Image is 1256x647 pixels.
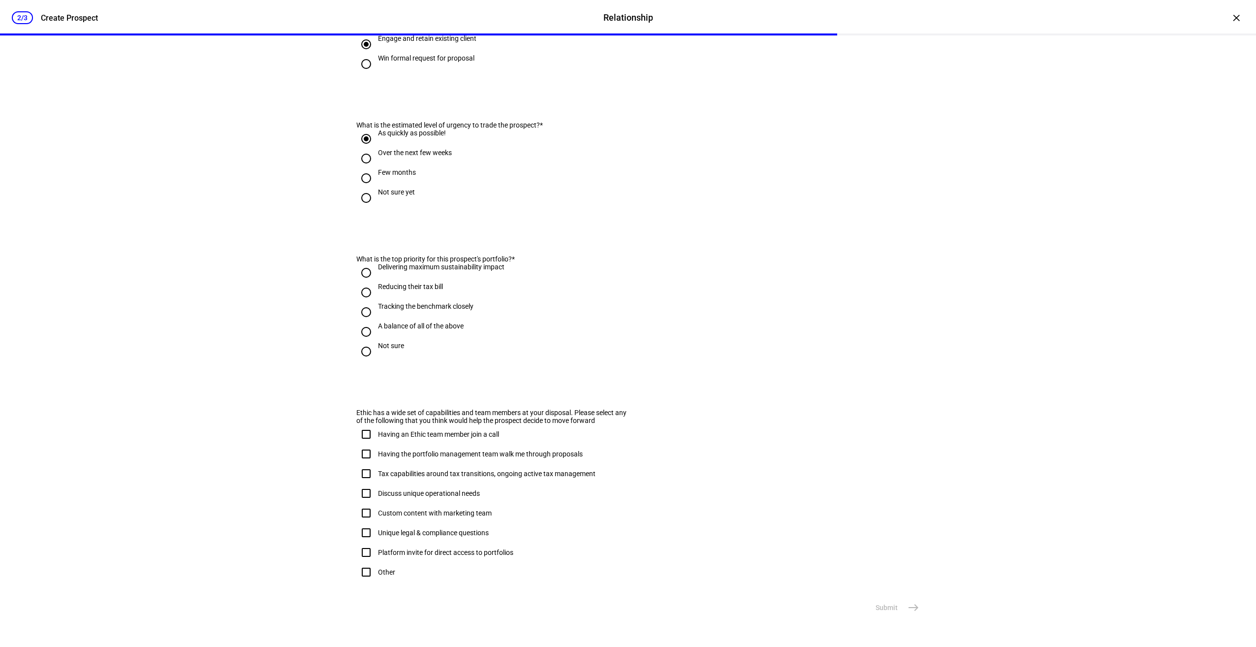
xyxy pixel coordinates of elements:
div: Create Prospect [41,13,98,23]
div: Delivering maximum sustainability impact [378,263,504,271]
div: Engage and retain existing client [378,34,476,42]
div: Not sure yet [378,188,415,196]
div: Having the portfolio management team walk me through proposals [378,450,583,458]
div: Win formal request for proposal [378,54,474,62]
div: Over the next few weeks [378,149,452,157]
div: Reducing their tax bill [378,283,443,291]
div: A balance of all of the above [378,322,464,330]
div: Having an Ethic team member join a call [378,430,499,438]
div: Platform invite for direct access to portfolios [378,549,513,556]
span: What is the estimated level of urgency to trade the prospect? [356,121,540,129]
div: Custom content with marketing team [378,509,492,517]
span: Ethic has a wide set of capabilities and team members at your disposal. Please select any of the ... [356,409,627,424]
div: Discuss unique operational needs [378,489,480,497]
div: Few months [378,168,416,176]
div: Relationship [603,11,653,24]
div: Tax capabilities around tax transitions, ongoing active tax management [378,470,596,478]
span: What is the top priority for this prospect's portfolio? [356,255,512,263]
div: Other [378,568,395,576]
div: Unique legal & compliance questions [378,529,489,537]
div: As quickly as possible! [378,129,446,137]
div: Tracking the benchmark closely [378,302,473,310]
div: Not sure [378,342,404,350]
div: × [1228,10,1244,26]
div: 2/3 [12,11,33,24]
